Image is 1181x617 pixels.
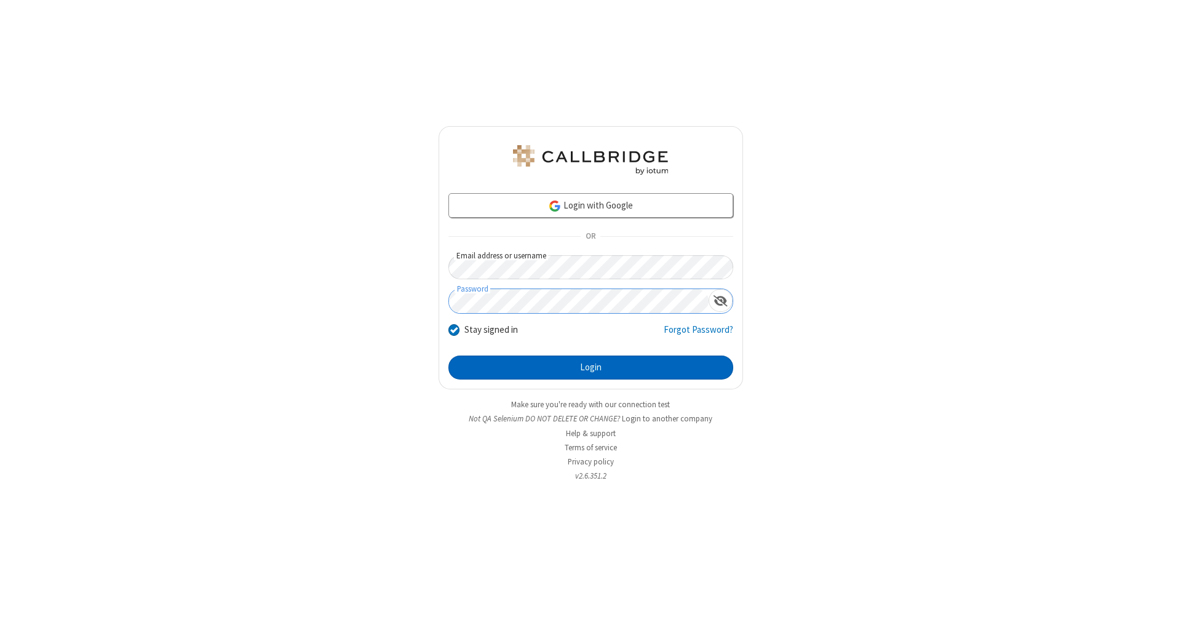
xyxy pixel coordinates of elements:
[568,456,614,467] a: Privacy policy
[709,289,733,312] div: Show password
[448,255,733,279] input: Email address or username
[448,356,733,380] button: Login
[581,228,600,245] span: OR
[511,145,670,175] img: QA Selenium DO NOT DELETE OR CHANGE
[464,323,518,337] label: Stay signed in
[511,399,670,410] a: Make sure you're ready with our connection test
[565,442,617,453] a: Terms of service
[664,323,733,346] a: Forgot Password?
[448,193,733,218] a: Login with Google
[439,470,743,482] li: v2.6.351.2
[548,199,562,213] img: google-icon.png
[622,413,712,424] button: Login to another company
[566,428,616,439] a: Help & support
[439,413,743,424] li: Not QA Selenium DO NOT DELETE OR CHANGE?
[449,289,709,313] input: Password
